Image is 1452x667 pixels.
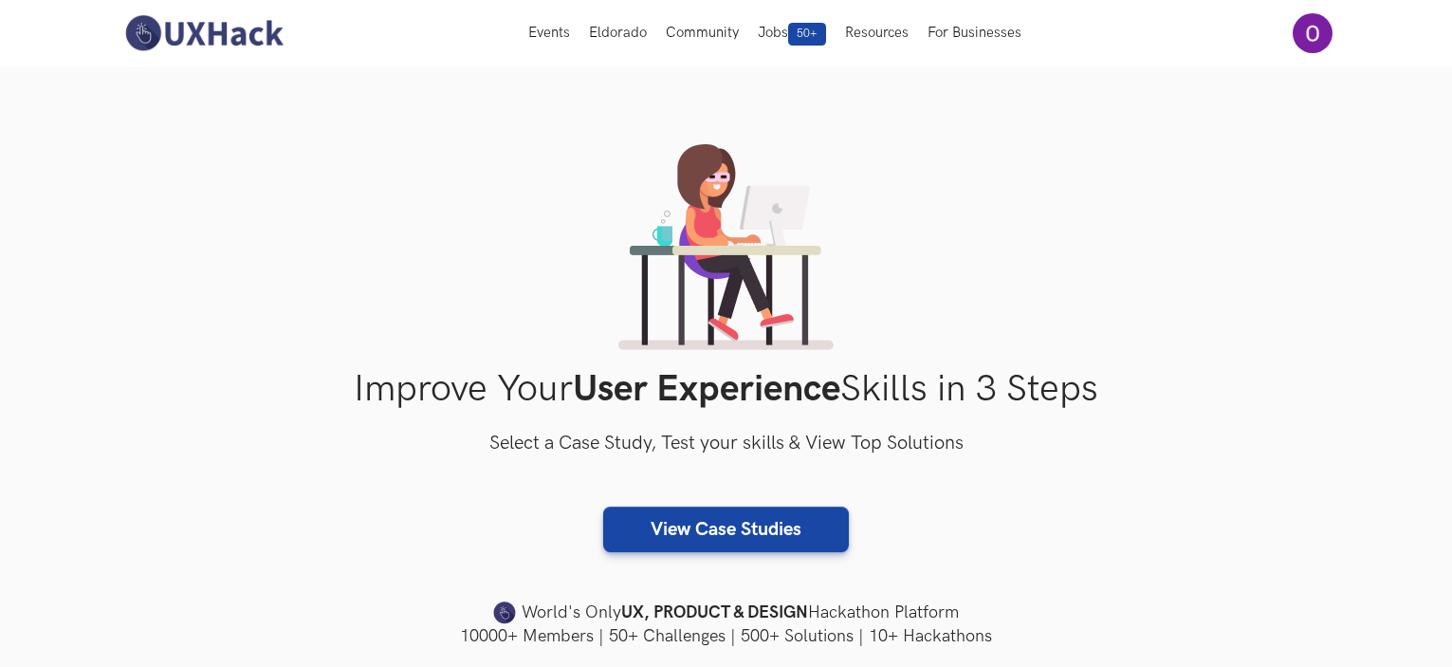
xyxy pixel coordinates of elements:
img: UXHack-logo.png [119,13,288,53]
h3: Select a Case Study, Test your skills & View Top Solutions [119,429,1333,459]
h4: World's Only Hackathon Platform [119,600,1333,626]
img: Your profile pic [1293,13,1333,53]
img: uxhack-favicon-image.png [493,601,516,625]
h4: 10000+ Members | 50+ Challenges | 500+ Solutions | 10+ Hackathons [119,624,1333,648]
strong: User Experience [573,367,840,412]
h1: Improve Your Skills in 3 Steps [119,367,1333,412]
img: lady working on laptop [618,144,834,350]
strong: UX, PRODUCT & DESIGN [621,600,808,626]
a: View Case Studies [603,507,849,552]
span: 50+ [788,23,826,46]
